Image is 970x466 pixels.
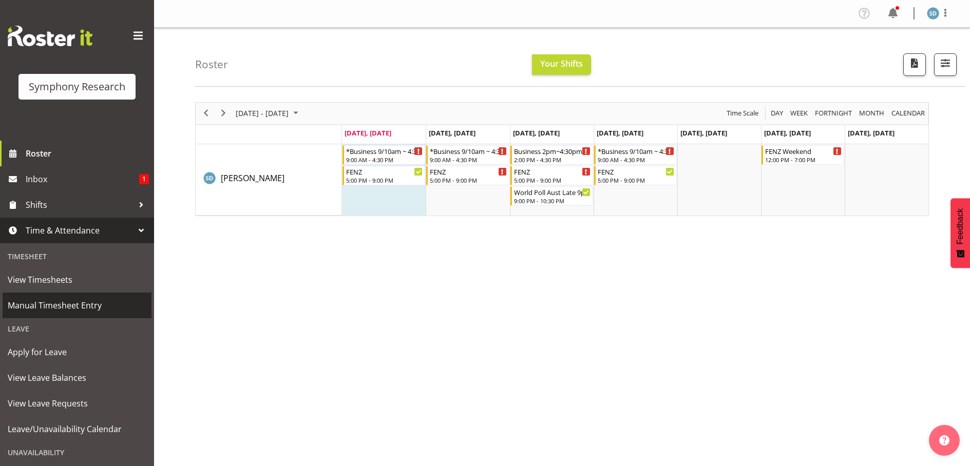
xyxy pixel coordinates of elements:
[8,272,146,287] span: View Timesheets
[510,186,593,206] div: Shareen Davis"s event - World Poll Aust Late 9p~10:30p Begin From Wednesday, August 13, 2025 at 9...
[789,107,810,120] button: Timeline Week
[195,102,929,216] div: Timeline Week of August 11, 2025
[430,146,506,156] div: *Business 9/10am ~ 4:30pm
[221,172,284,184] span: [PERSON_NAME]
[598,166,674,177] div: FENZ
[934,53,957,76] button: Filter Shifts
[234,107,303,120] button: August 2025
[514,197,591,205] div: 9:00 PM - 10:30 PM
[858,107,886,120] button: Timeline Month
[215,103,232,124] div: next period
[927,7,939,20] img: shareen-davis1939.jpg
[903,53,926,76] button: Download a PDF of the roster according to the set date range.
[858,107,885,120] span: Month
[139,174,149,184] span: 1
[532,54,591,75] button: Your Shifts
[26,146,149,161] span: Roster
[199,107,213,120] button: Previous
[598,176,674,184] div: 5:00 PM - 9:00 PM
[3,442,151,463] div: Unavailability
[594,166,677,185] div: Shareen Davis"s event - FENZ Begin From Thursday, August 14, 2025 at 5:00:00 PM GMT+12:00 Ends At...
[770,107,784,120] span: Day
[514,146,591,156] div: Business 2pm~4:30pm
[594,145,677,165] div: Shareen Davis"s event - *Business 9/10am ~ 4:30pm Begin From Thursday, August 14, 2025 at 9:00:00...
[26,197,134,212] span: Shifts
[343,166,425,185] div: Shareen Davis"s event - FENZ Begin From Monday, August 11, 2025 at 5:00:00 PM GMT+12:00 Ends At M...
[346,146,423,156] div: *Business 9/10am ~ 4:30pm
[232,103,305,124] div: August 11 - 17, 2025
[514,166,591,177] div: FENZ
[346,156,423,164] div: 9:00 AM - 4:30 PM
[598,156,674,164] div: 9:00 AM - 4:30 PM
[8,26,92,46] img: Rosterit website logo
[540,58,583,69] span: Your Shifts
[597,128,643,138] span: [DATE], [DATE]
[235,107,290,120] span: [DATE] - [DATE]
[789,107,809,120] span: Week
[813,107,854,120] button: Fortnight
[8,396,146,411] span: View Leave Requests
[598,146,674,156] div: *Business 9/10am ~ 4:30pm
[725,107,760,120] button: Time Scale
[764,128,811,138] span: [DATE], [DATE]
[3,293,151,318] a: Manual Timesheet Entry
[848,128,895,138] span: [DATE], [DATE]
[769,107,785,120] button: Timeline Day
[510,145,593,165] div: Shareen Davis"s event - Business 2pm~4:30pm Begin From Wednesday, August 13, 2025 at 2:00:00 PM G...
[3,246,151,267] div: Timesheet
[726,107,759,120] span: Time Scale
[950,198,970,268] button: Feedback - Show survey
[26,171,139,187] span: Inbox
[3,365,151,391] a: View Leave Balances
[890,107,926,120] span: calendar
[26,223,134,238] span: Time & Attendance
[426,166,509,185] div: Shareen Davis"s event - FENZ Begin From Tuesday, August 12, 2025 at 5:00:00 PM GMT+12:00 Ends At ...
[195,59,228,70] h4: Roster
[762,145,844,165] div: Shareen Davis"s event - FENZ Weekend Begin From Saturday, August 16, 2025 at 12:00:00 PM GMT+12:0...
[221,172,284,184] a: [PERSON_NAME]
[197,103,215,124] div: previous period
[3,416,151,442] a: Leave/Unavailability Calendar
[3,267,151,293] a: View Timesheets
[3,391,151,416] a: View Leave Requests
[3,339,151,365] a: Apply for Leave
[680,128,727,138] span: [DATE], [DATE]
[346,176,423,184] div: 5:00 PM - 9:00 PM
[8,344,146,360] span: Apply for Leave
[343,145,425,165] div: Shareen Davis"s event - *Business 9/10am ~ 4:30pm Begin From Monday, August 11, 2025 at 9:00:00 A...
[514,156,591,164] div: 2:00 PM - 4:30 PM
[426,145,509,165] div: Shareen Davis"s event - *Business 9/10am ~ 4:30pm Begin From Tuesday, August 12, 2025 at 9:00:00 ...
[29,79,125,94] div: Symphony Research
[765,156,842,164] div: 12:00 PM - 7:00 PM
[814,107,853,120] span: Fortnight
[217,107,231,120] button: Next
[8,298,146,313] span: Manual Timesheet Entry
[345,128,391,138] span: [DATE], [DATE]
[196,144,342,216] td: Shareen Davis resource
[510,166,593,185] div: Shareen Davis"s event - FENZ Begin From Wednesday, August 13, 2025 at 5:00:00 PM GMT+12:00 Ends A...
[8,370,146,385] span: View Leave Balances
[514,187,591,197] div: World Poll Aust Late 9p~10:30p
[890,107,927,120] button: Month
[429,128,476,138] span: [DATE], [DATE]
[346,166,423,177] div: FENZ
[956,208,965,244] span: Feedback
[765,146,842,156] div: FENZ Weekend
[430,166,506,177] div: FENZ
[342,144,928,216] table: Timeline Week of August 11, 2025
[513,128,560,138] span: [DATE], [DATE]
[3,318,151,339] div: Leave
[430,156,506,164] div: 9:00 AM - 4:30 PM
[430,176,506,184] div: 5:00 PM - 9:00 PM
[514,176,591,184] div: 5:00 PM - 9:00 PM
[939,435,949,445] img: help-xxl-2.png
[8,421,146,437] span: Leave/Unavailability Calendar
